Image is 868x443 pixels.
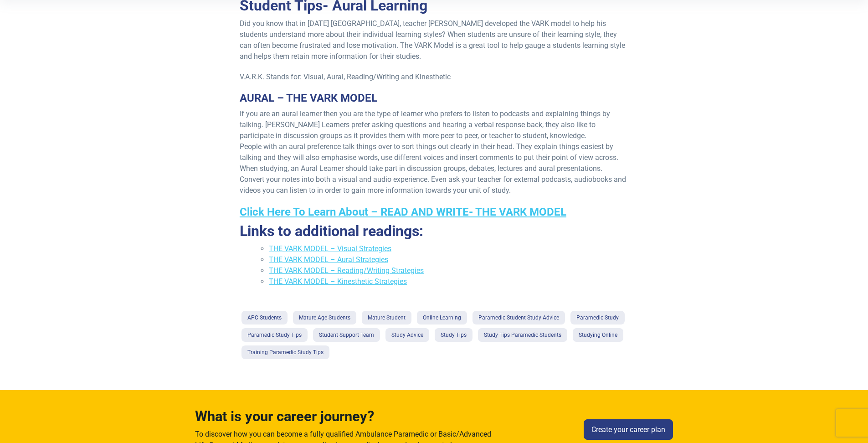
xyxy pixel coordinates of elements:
[478,328,567,342] a: Study Tips Paramedic Students
[269,277,407,286] a: THE VARK MODEL – Kinesthetic Strategies
[293,311,356,325] a: Mature Age Students
[584,419,673,440] a: Create your career plan
[313,328,380,342] a: Student Support Team
[240,92,628,105] h3: AURAL – THE VARK MODEL
[240,18,628,62] p: Did you know that in [DATE] [GEOGRAPHIC_DATA], teacher [PERSON_NAME] developed the VARK model to ...
[240,108,628,196] p: If you are an aural learner then you are the type of learner who prefers to listen to podcasts an...
[573,328,623,342] a: Studying Online
[362,311,411,325] a: Mature Student
[473,311,565,325] a: Paramedic Student Study Advice
[241,345,329,359] a: Training Paramedic Study Tips
[269,266,424,275] a: THE VARK MODEL – Reading/Writing Strategies
[269,255,388,264] a: THE VARK MODEL – Aural Strategies
[241,328,308,342] a: Paramedic Study Tips
[435,328,473,342] a: Study Tips
[195,408,495,425] h4: What is your career journey?
[240,222,423,240] strong: Links to additional readings:
[241,311,288,325] a: APC Students
[240,72,628,82] p: V.A.R.K. Stands for: Visual, Aural, Reading/Writing and Kinesthetic
[417,311,467,325] a: Online Learning
[570,311,625,325] a: Paramedic Study
[385,328,429,342] a: Study Advice
[240,206,566,218] a: Click Here To Learn About – READ AND WRITE- THE VARK MODEL
[269,244,391,253] a: THE VARK MODEL – Visual Strategies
